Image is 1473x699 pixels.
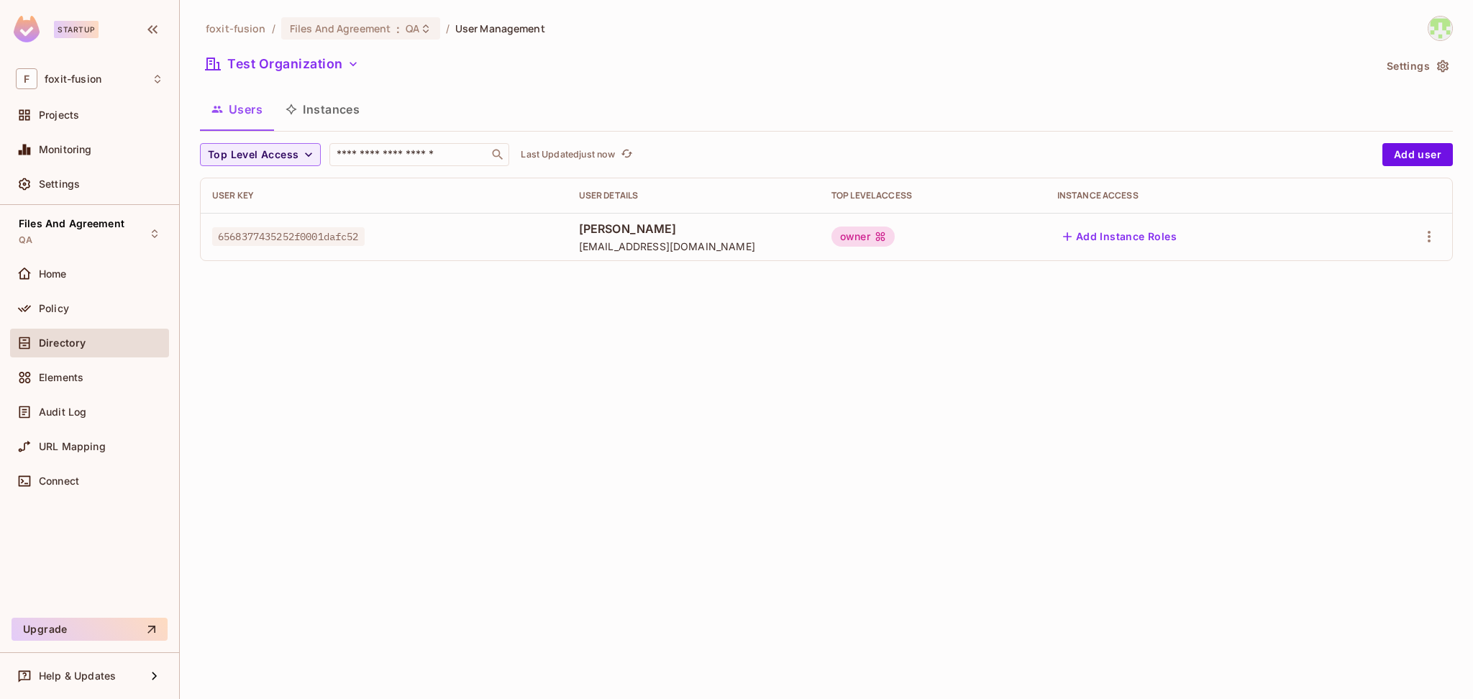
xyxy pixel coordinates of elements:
[39,475,79,487] span: Connect
[831,190,1034,201] div: Top Level Access
[208,146,298,164] span: Top Level Access
[1382,143,1453,166] button: Add user
[446,22,450,35] li: /
[45,73,101,85] span: Workspace: foxit-fusion
[579,221,808,237] span: [PERSON_NAME]
[39,337,86,349] span: Directory
[39,441,106,452] span: URL Mapping
[455,22,545,35] span: User Management
[1057,190,1344,201] div: Instance Access
[19,218,124,229] span: Files And Agreement
[1381,55,1453,78] button: Settings
[14,16,40,42] img: SReyMgAAAABJRU5ErkJggg==
[39,178,80,190] span: Settings
[39,268,67,280] span: Home
[206,22,266,35] span: the active workspace
[39,406,86,418] span: Audit Log
[272,22,275,35] li: /
[618,146,635,163] button: refresh
[212,227,365,246] span: 6568377435252f0001dafc52
[212,190,556,201] div: User Key
[579,239,808,253] span: [EMAIL_ADDRESS][DOMAIN_NAME]
[12,618,168,641] button: Upgrade
[200,143,321,166] button: Top Level Access
[39,670,116,682] span: Help & Updates
[831,227,895,247] div: owner
[19,234,32,246] span: QA
[579,190,808,201] div: User Details
[290,22,391,35] span: Files And Agreement
[200,52,365,76] button: Test Organization
[615,146,635,163] span: Click to refresh data
[1057,225,1182,248] button: Add Instance Roles
[521,149,615,160] p: Last Updated just now
[200,91,274,127] button: Users
[621,147,633,162] span: refresh
[54,21,99,38] div: Startup
[39,303,69,314] span: Policy
[1428,17,1452,40] img: deepshikha_yadav@foxitsoftware.com
[39,372,83,383] span: Elements
[39,144,92,155] span: Monitoring
[406,22,419,35] span: QA
[274,91,371,127] button: Instances
[39,109,79,121] span: Projects
[396,23,401,35] span: :
[16,68,37,89] span: F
